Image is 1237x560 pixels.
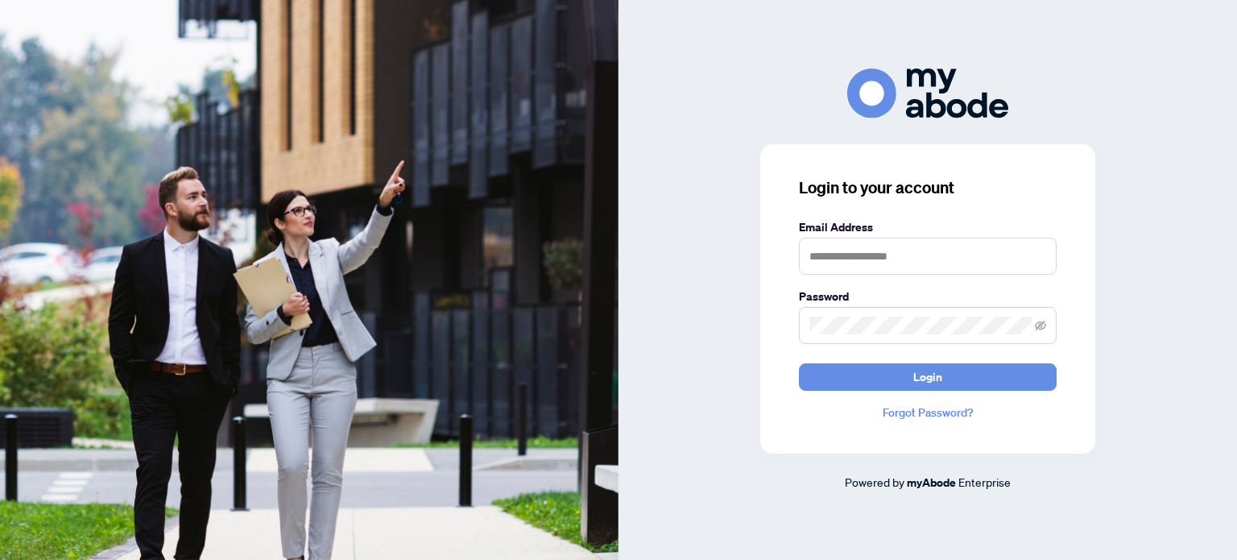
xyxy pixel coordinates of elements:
[847,68,1008,118] img: ma-logo
[845,475,904,489] span: Powered by
[1035,320,1046,331] span: eye-invisible
[799,404,1057,421] a: Forgot Password?
[799,363,1057,391] button: Login
[907,474,956,492] a: myAbode
[799,218,1057,236] label: Email Address
[958,475,1011,489] span: Enterprise
[799,176,1057,199] h3: Login to your account
[799,288,1057,305] label: Password
[913,364,942,390] span: Login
